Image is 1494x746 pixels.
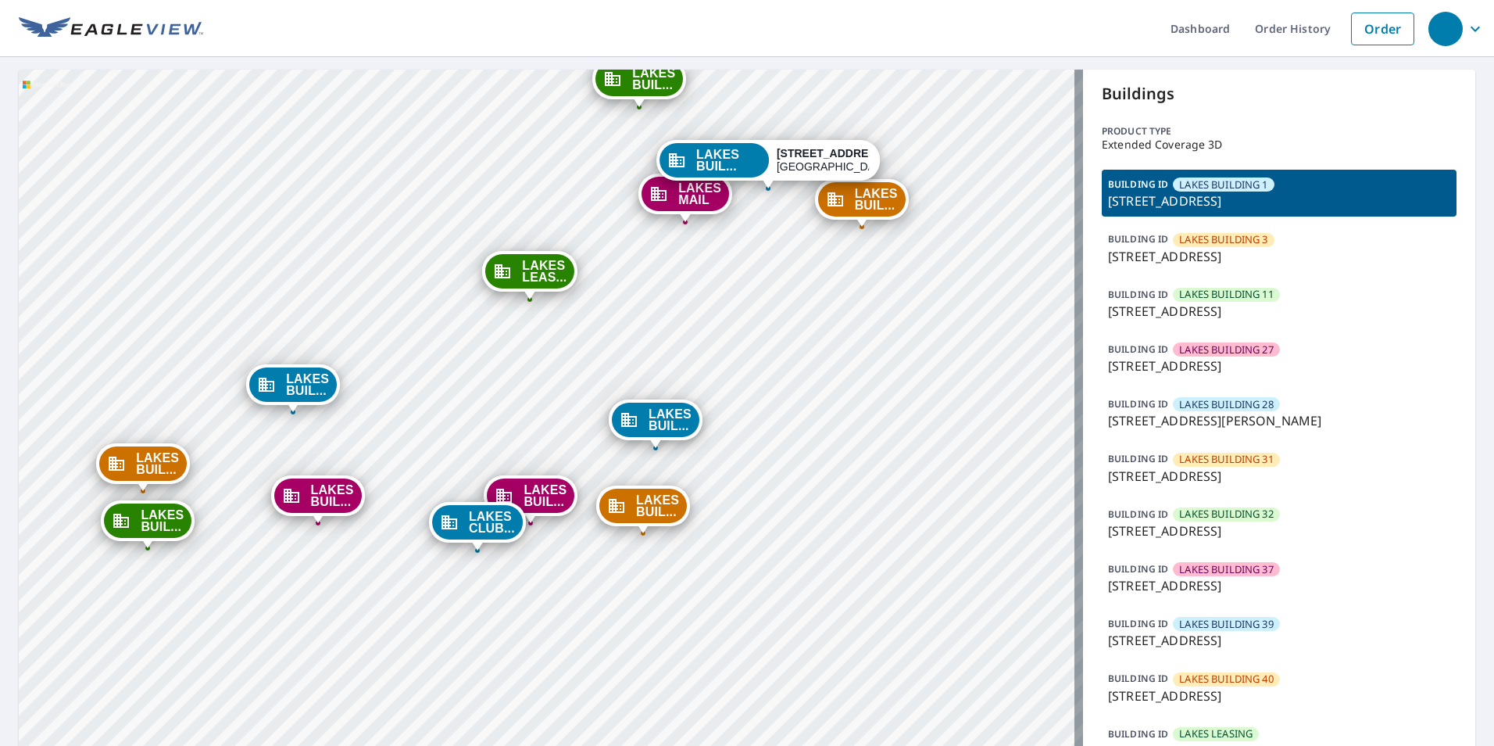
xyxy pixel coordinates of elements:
[524,484,567,507] span: LAKES BUIL...
[596,486,690,534] div: Dropped pin, building LAKES BUILDING 40, Commercial property, 5476 Meadow Bend Dr Dallas, TX 75206
[815,179,909,228] div: Dropped pin, building LAKES BUILDING 3, Commercial property, 8740 Southwestern Blvd Dallas, TX 75206
[1179,726,1253,741] span: LAKES LEASING
[286,373,329,396] span: LAKES BUIL...
[777,147,869,174] div: [GEOGRAPHIC_DATA]
[1102,138,1456,151] p: Extended Coverage 3D
[592,59,686,107] div: Dropped pin, building LAKES BUILDING 11, Commercial property, 8610 Southwestern Blvd Dallas, TX 7...
[1179,397,1274,412] span: LAKES BUILDING 28
[1102,82,1456,106] p: Buildings
[96,443,190,492] div: Dropped pin, building LAKES BUILDING 31, Commercial property, 5554 Meadow Bend Dr Dallas, TX 75206
[1179,232,1267,247] span: LAKES BUILDING 3
[649,408,692,432] span: LAKES BUIL...
[1108,343,1168,356] p: BUILDING ID
[141,509,184,533] span: LAKES BUIL...
[19,17,203,41] img: EV Logo
[101,500,195,549] div: Dropped pin, building LAKES BUILDING 32, Commercial property, 5554 Meadow Bend Dr Dallas, TX 75206
[1179,672,1274,687] span: LAKES BUILDING 40
[1108,178,1168,191] p: BUILDING ID
[1108,192,1450,210] p: [STREET_ADDRESS]
[1108,247,1450,266] p: [STREET_ADDRESS]
[1108,507,1168,521] p: BUILDING ID
[609,400,702,448] div: Dropped pin, building LAKES BUILDING 39, Commercial property, 8700 Southwestern Blvd Dallas, TX 7...
[1102,124,1456,138] p: Product type
[484,475,577,524] div: Dropped pin, building LAKES BUILDING 37, Commercial property, 5482 Meadow Bend Dr Dallas, TX 75206
[1179,562,1274,577] span: LAKES BUILDING 37
[1108,576,1450,595] p: [STREET_ADDRESS]
[1108,302,1450,321] p: [STREET_ADDRESS]
[1108,631,1450,650] p: [STREET_ADDRESS]
[136,452,179,475] span: LAKES BUIL...
[1108,411,1450,430] p: [STREET_ADDRESS][PERSON_NAME]
[429,502,526,551] div: Dropped pin, building LAKES CLUBHOUSE, Commercial property, 5492 Meadow Bend Dr Dallas, TX 75206
[1179,178,1267,192] span: LAKES BUILDING 1
[1179,287,1274,302] span: LAKES BUILDING 11
[632,67,675,91] span: LAKES BUIL...
[855,188,898,211] span: LAKES BUIL...
[1179,507,1274,522] span: LAKES BUILDING 32
[777,147,887,160] strong: [STREET_ADDRESS]
[1351,13,1414,45] a: Order
[1108,467,1450,486] p: [STREET_ADDRESS]
[1108,687,1450,705] p: [STREET_ADDRESS]
[311,484,354,507] span: LAKES BUIL...
[1108,727,1168,741] p: BUILDING ID
[636,494,679,518] span: LAKES BUIL...
[1108,288,1168,301] p: BUILDING ID
[482,251,577,299] div: Dropped pin, building LAKES LEASING, Commercial property, 8160 Southwestern Blvd Dallas, TX 75206
[246,364,340,413] div: Dropped pin, building LAKES BUILDING 28, Commercial property, 5955 Caruth Haven Ln Dallas, TX 75206
[271,475,365,524] div: Dropped pin, building LAKES BUILDING 27, Commercial property, 5526 Meadow Bend Dr Dallas, TX 75206
[1108,562,1168,576] p: BUILDING ID
[469,511,515,534] span: LAKES CLUB...
[1179,617,1274,632] span: LAKES BUILDING 39
[1108,232,1168,246] p: BUILDING ID
[1108,452,1168,465] p: BUILDING ID
[1108,522,1450,540] p: [STREET_ADDRESS]
[1179,452,1274,467] span: LAKES BUILDING 31
[1179,343,1274,357] span: LAKES BUILDING 27
[1108,617,1168,630] p: BUILDING ID
[522,260,567,283] span: LAKES LEAS...
[1108,397,1168,411] p: BUILDING ID
[696,149,761,172] span: LAKES BUIL...
[656,140,880,188] div: Dropped pin, building LAKES BUILDING 1, Commercial property, 8620 Southwestern Blvd Dallas, TX 75206
[678,182,721,206] span: LAKES MAIL
[1108,672,1168,685] p: BUILDING ID
[638,174,732,222] div: Dropped pin, building LAKES MAIL, Commercial property, 8610 Southwestern Blvd Dallas, TX 75206
[1108,357,1450,375] p: [STREET_ADDRESS]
